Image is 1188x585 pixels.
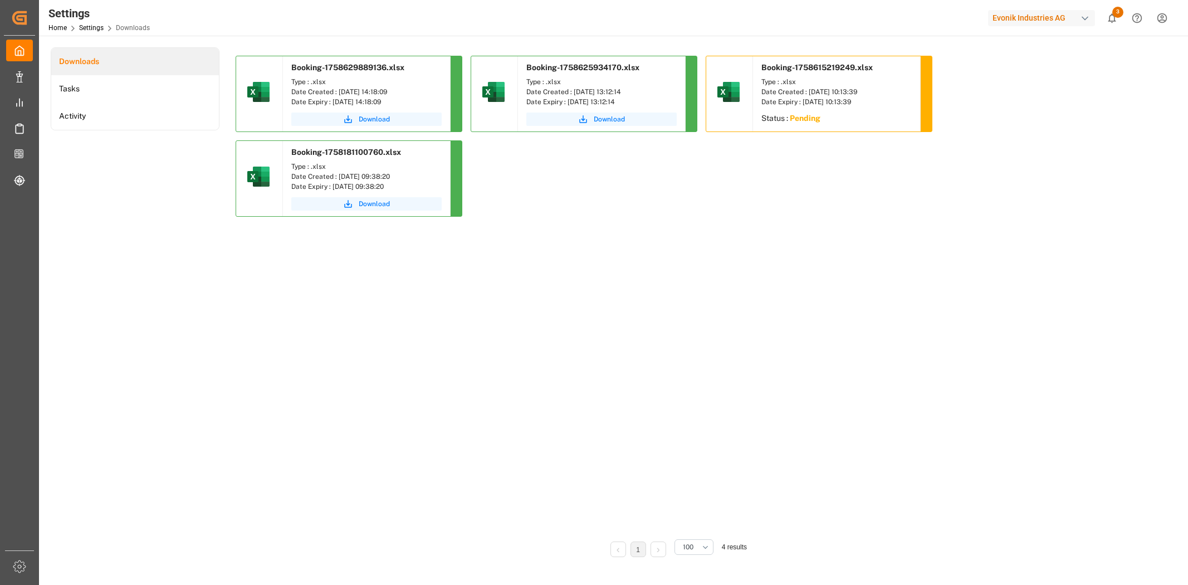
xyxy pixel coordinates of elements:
a: Settings [79,24,104,32]
button: Evonik Industries AG [988,7,1099,28]
sapn: Pending [790,114,820,123]
div: Date Expiry : [DATE] 14:18:09 [291,97,442,107]
div: Type : .xlsx [291,77,442,87]
button: open menu [674,539,713,555]
span: Download [359,199,390,209]
a: Tasks [51,75,219,103]
img: microsoft-excel-2019--v1.png [245,163,272,190]
img: microsoft-excel-2019--v1.png [715,79,742,105]
span: Booking-1758629889136.xlsx [291,63,404,72]
span: 3 [1112,7,1123,18]
div: Date Expiry : [DATE] 10:13:39 [761,97,912,107]
a: 1 [636,546,640,554]
a: Activity [51,103,219,130]
div: Status : [753,110,920,130]
button: show 3 new notifications [1099,6,1125,31]
div: Evonik Industries AG [988,10,1095,26]
img: microsoft-excel-2019--v1.png [245,79,272,105]
span: 4 results [722,543,747,551]
span: Download [594,114,625,124]
li: 1 [630,542,646,557]
button: Download [526,113,677,126]
div: Date Expiry : [DATE] 13:12:14 [526,97,677,107]
div: Type : .xlsx [761,77,912,87]
button: Download [291,113,442,126]
a: Downloads [51,48,219,75]
span: Booking-1758615219249.xlsx [761,63,873,72]
a: Home [48,24,67,32]
div: Date Created : [DATE] 09:38:20 [291,172,442,182]
div: Settings [48,5,150,22]
div: Date Expiry : [DATE] 09:38:20 [291,182,442,192]
div: Date Created : [DATE] 13:12:14 [526,87,677,97]
div: Date Created : [DATE] 10:13:39 [761,87,912,97]
div: Type : .xlsx [291,162,442,172]
button: Help Center [1125,6,1150,31]
button: Download [291,197,442,211]
span: Booking-1758625934170.xlsx [526,63,639,72]
span: Download [359,114,390,124]
img: microsoft-excel-2019--v1.png [480,79,507,105]
div: Type : .xlsx [526,77,677,87]
span: 100 [683,542,693,552]
span: Booking-1758181100760.xlsx [291,148,401,157]
li: Previous Page [610,542,626,557]
div: Date Created : [DATE] 14:18:09 [291,87,442,97]
li: Next Page [651,542,666,557]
